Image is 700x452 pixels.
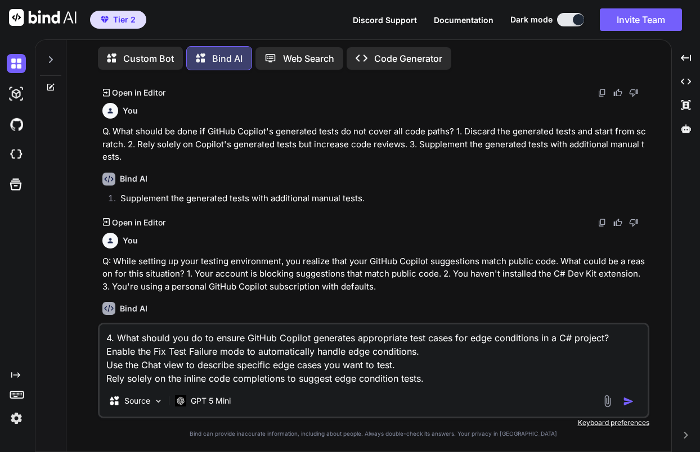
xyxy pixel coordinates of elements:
button: Invite Team [600,8,682,31]
button: Documentation [434,14,493,26]
img: icon [623,396,634,407]
span: Tier 2 [113,14,136,25]
img: darkChat [7,54,26,73]
p: Bind can provide inaccurate information, including about people. Always double-check its answers.... [98,430,649,438]
p: Open in Editor [112,87,165,98]
p: Keyboard preferences [98,418,649,427]
img: like [613,218,622,227]
img: GPT 5 Mini [175,395,186,406]
span: Discord Support [353,15,417,25]
img: Pick Models [154,396,163,406]
h6: You [123,105,138,116]
img: settings [7,409,26,428]
textarea: 4. What should you do to ensure GitHub Copilot generates appropriate test cases for edge conditio... [100,324,648,385]
li: You're using a personal GitHub Copilot subscription with defaults. [111,322,647,337]
h6: You [123,235,138,246]
img: githubDark [7,115,26,134]
img: darkAi-studio [7,84,26,103]
img: copy [598,218,607,227]
p: Custom Bot [123,52,174,65]
span: Documentation [434,15,493,25]
p: Bind AI [212,52,243,65]
p: GPT 5 Mini [191,395,231,406]
button: Discord Support [353,14,417,26]
button: premiumTier 2 [90,11,146,29]
p: Web Search [283,52,334,65]
img: Bind AI [9,9,77,26]
p: Source [124,395,150,406]
p: Q. What should be done if GitHub Copilot's generated tests do not cover all code paths? 1. Discar... [102,125,647,164]
img: premium [101,16,109,23]
p: Code Generator [374,52,442,65]
h6: Bind AI [120,173,147,184]
li: Supplement the generated tests with additional manual tests. [111,192,647,208]
h6: Bind AI [120,303,147,314]
img: copy [598,88,607,97]
img: like [613,88,622,97]
p: Q: While setting up your testing environment, you realize that your GitHub Copilot suggestions ma... [102,255,647,293]
img: dislike [629,218,638,227]
span: Dark mode [510,14,553,25]
p: Open in Editor [112,217,165,228]
img: attachment [601,395,614,408]
img: dislike [629,88,638,97]
img: cloudideIcon [7,145,26,164]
